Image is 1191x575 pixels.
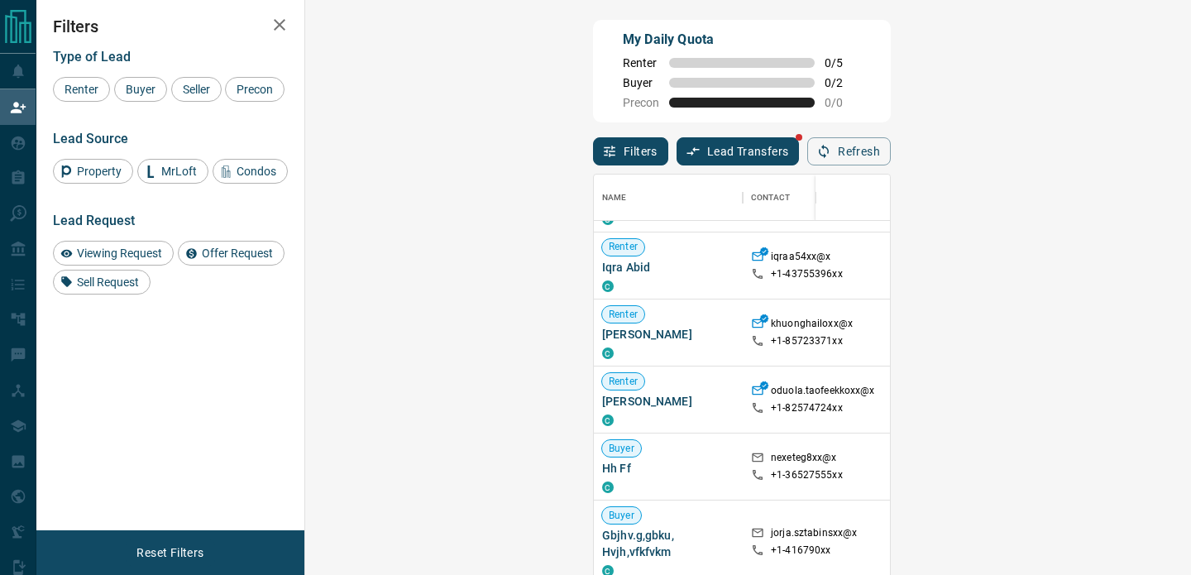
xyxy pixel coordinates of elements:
[602,308,644,322] span: Renter
[771,384,875,401] p: oduola.taofeekkoxx@x
[623,96,659,109] span: Precon
[71,247,168,260] span: Viewing Request
[825,56,861,69] span: 0 / 5
[126,539,214,567] button: Reset Filters
[602,326,734,343] span: [PERSON_NAME]
[602,414,614,426] div: condos.ca
[53,49,131,65] span: Type of Lead
[743,175,875,221] div: Contact
[594,175,743,221] div: Name
[602,240,644,254] span: Renter
[602,527,734,560] span: Gbjhv.g,gbku, Hvjh,vfkfvkm
[807,137,891,165] button: Refresh
[53,77,110,102] div: Renter
[677,137,800,165] button: Lead Transfers
[623,30,861,50] p: My Daily Quota
[53,17,288,36] h2: Filters
[771,267,843,281] p: +1- 43755396xx
[602,393,734,410] span: [PERSON_NAME]
[196,247,279,260] span: Offer Request
[602,482,614,493] div: condos.ca
[825,76,861,89] span: 0 / 2
[771,468,843,482] p: +1- 36527555xx
[231,165,282,178] span: Condos
[171,77,222,102] div: Seller
[771,544,830,558] p: +1- 416790xx
[137,159,208,184] div: MrLoft
[231,83,279,96] span: Precon
[751,175,790,221] div: Contact
[771,401,843,415] p: +1- 82574724xx
[602,175,627,221] div: Name
[593,137,668,165] button: Filters
[53,159,133,184] div: Property
[53,270,151,295] div: Sell Request
[178,241,285,266] div: Offer Request
[771,526,857,544] p: jorja.sztabinsxx@x
[602,280,614,292] div: condos.ca
[771,451,837,468] p: nexeteg8xx@x
[120,83,161,96] span: Buyer
[71,165,127,178] span: Property
[213,159,288,184] div: Condos
[602,347,614,359] div: condos.ca
[623,56,659,69] span: Renter
[177,83,216,96] span: Seller
[114,77,167,102] div: Buyer
[825,96,861,109] span: 0 / 0
[602,509,641,523] span: Buyer
[53,241,174,266] div: Viewing Request
[53,131,128,146] span: Lead Source
[771,317,853,334] p: khuonghailoxx@x
[225,77,285,102] div: Precon
[602,460,734,477] span: Hh Ff
[155,165,203,178] span: MrLoft
[53,213,135,228] span: Lead Request
[602,442,641,456] span: Buyer
[602,375,644,389] span: Renter
[771,250,830,267] p: iqraa54xx@x
[59,83,104,96] span: Renter
[71,276,145,289] span: Sell Request
[623,76,659,89] span: Buyer
[602,259,734,276] span: Iqra Abid
[771,334,843,348] p: +1- 85723371xx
